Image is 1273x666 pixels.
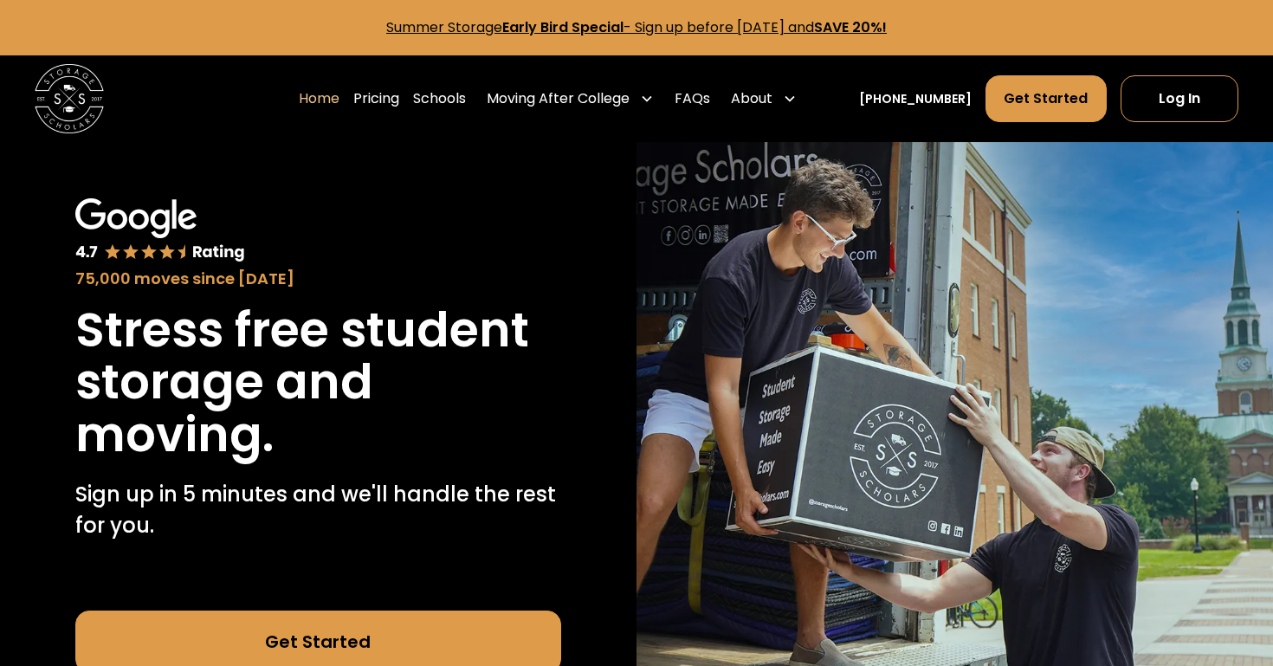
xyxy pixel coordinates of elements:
a: [PHONE_NUMBER] [859,90,972,108]
div: About [731,88,772,109]
a: Home [299,74,339,123]
p: Sign up in 5 minutes and we'll handle the rest for you. [75,479,561,541]
strong: SAVE 20%! [814,17,887,37]
div: 75,000 moves since [DATE] [75,267,561,290]
a: FAQs [675,74,710,123]
strong: Early Bird Special [502,17,624,37]
a: Summer StorageEarly Bird Special- Sign up before [DATE] andSAVE 20%! [386,17,887,37]
a: Pricing [353,74,399,123]
a: Schools [413,74,466,123]
div: Moving After College [487,88,630,109]
a: Log In [1121,75,1238,122]
img: Storage Scholars main logo [35,64,104,133]
h1: Stress free student storage and moving. [75,304,561,462]
img: Google 4.7 star rating [75,198,246,263]
a: Get Started [985,75,1106,122]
